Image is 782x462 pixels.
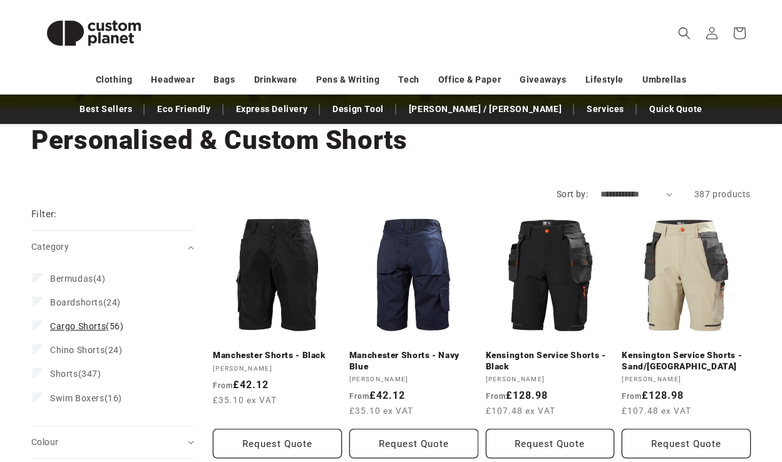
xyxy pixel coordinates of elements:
[50,345,105,355] span: Chino Shorts
[557,189,588,199] label: Sort by:
[567,327,782,462] iframe: Chat Widget
[349,429,478,458] button: Request Quote
[50,368,101,379] span: (347)
[31,231,194,263] summary: Category (0 selected)
[214,69,235,91] a: Bags
[643,98,709,120] a: Quick Quote
[50,344,123,356] span: (24)
[326,98,390,120] a: Design Tool
[50,321,106,331] span: Cargo Shorts
[50,321,124,332] span: (56)
[31,426,194,458] summary: Colour (0 selected)
[151,98,217,120] a: Eco Friendly
[254,69,297,91] a: Drinkware
[50,273,106,284] span: (4)
[50,297,121,308] span: (24)
[73,98,138,120] a: Best Sellers
[349,350,478,372] a: Manchester Shorts - Navy Blue
[96,69,133,91] a: Clothing
[403,98,568,120] a: [PERSON_NAME] / [PERSON_NAME]
[671,19,698,47] summary: Search
[50,393,105,403] span: Swim Boxers
[31,437,58,447] span: Colour
[50,393,122,404] span: (16)
[486,429,615,458] button: Request Quote
[580,98,630,120] a: Services
[398,69,419,91] a: Tech
[31,207,57,222] h2: Filter:
[50,369,78,379] span: Shorts
[50,297,103,307] span: Boardshorts
[213,429,342,458] button: Request Quote
[520,69,566,91] a: Giveaways
[50,274,93,284] span: Bermudas
[316,69,379,91] a: Pens & Writing
[694,189,751,199] span: 387 products
[151,69,195,91] a: Headwear
[31,5,157,61] img: Custom Planet
[486,350,615,372] a: Kensington Service Shorts - Black
[31,242,69,252] span: Category
[642,69,686,91] a: Umbrellas
[438,69,501,91] a: Office & Paper
[230,98,314,120] a: Express Delivery
[31,123,751,157] h1: Personalised & Custom Shorts
[213,350,342,361] a: Manchester Shorts - Black
[585,69,624,91] a: Lifestyle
